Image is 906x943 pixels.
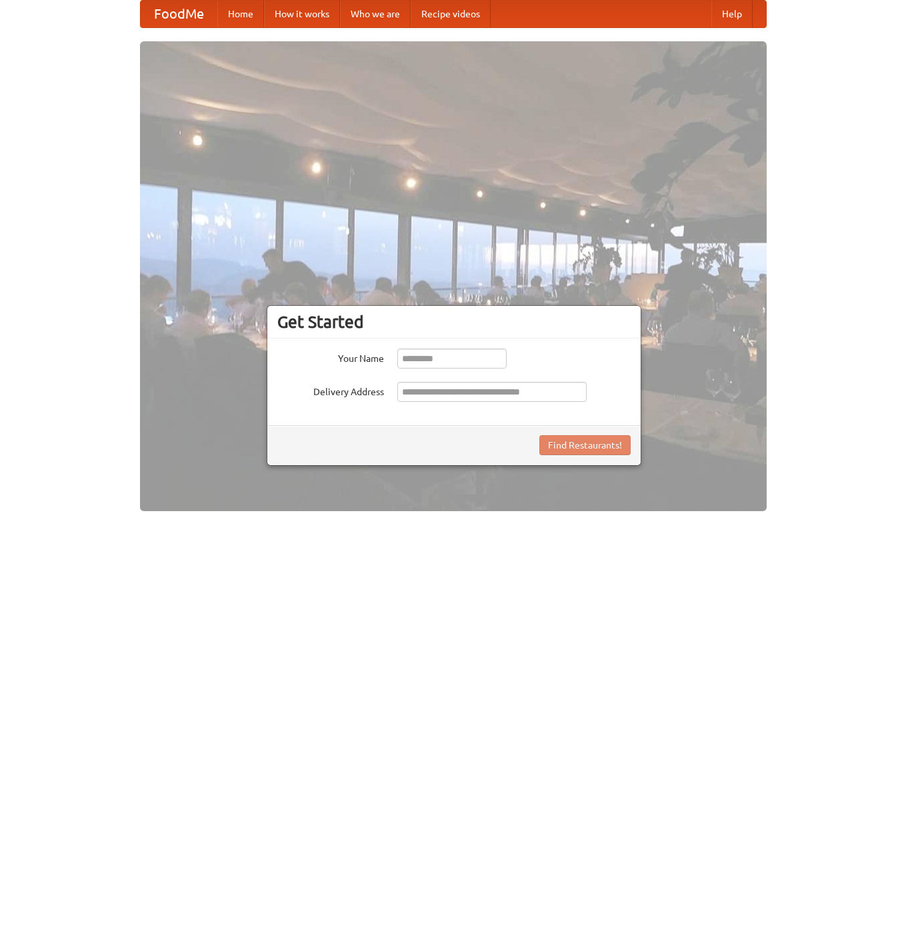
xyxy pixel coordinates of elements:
[539,435,631,455] button: Find Restaurants!
[141,1,217,27] a: FoodMe
[264,1,340,27] a: How it works
[411,1,491,27] a: Recipe videos
[277,312,631,332] h3: Get Started
[711,1,753,27] a: Help
[277,382,384,399] label: Delivery Address
[277,349,384,365] label: Your Name
[217,1,264,27] a: Home
[340,1,411,27] a: Who we are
